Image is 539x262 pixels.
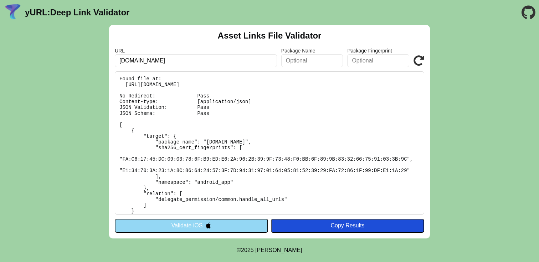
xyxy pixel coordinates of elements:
[237,238,302,262] footer: ©
[347,48,409,54] label: Package Fingerprint
[274,222,421,229] div: Copy Results
[218,31,322,41] h2: Asset Links File Validator
[281,48,343,54] label: Package Name
[4,3,22,22] img: yURL Logo
[347,54,409,67] input: Optional
[115,54,277,67] input: Required
[115,219,268,232] button: Validate iOS
[205,222,211,228] img: appleIcon.svg
[25,7,129,17] a: yURL:Deep Link Validator
[255,247,302,253] a: Michael Ibragimchayev's Personal Site
[281,54,343,67] input: Optional
[115,48,277,54] label: URL
[271,219,424,232] button: Copy Results
[115,71,424,215] pre: Found file at: [URL][DOMAIN_NAME] No Redirect: Pass Content-type: [application/json] JSON Validat...
[241,247,254,253] span: 2025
